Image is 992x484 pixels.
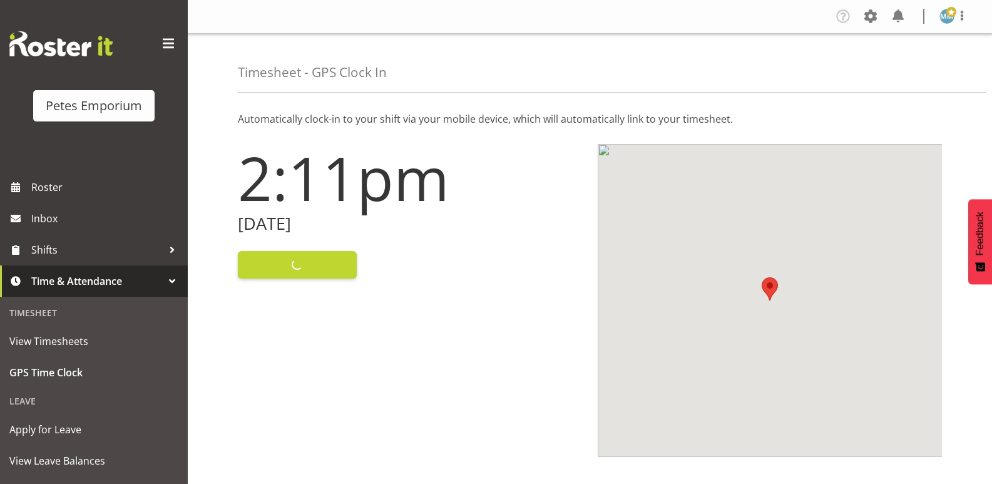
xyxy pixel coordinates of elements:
[238,65,387,80] h4: Timesheet - GPS Clock In
[238,144,583,212] h1: 2:11pm
[974,212,986,255] span: Feedback
[31,178,182,197] span: Roster
[3,445,185,476] a: View Leave Balances
[3,357,185,388] a: GPS Time Clock
[238,111,942,126] p: Automatically clock-in to your shift via your mobile device, which will automatically link to you...
[9,420,178,439] span: Apply for Leave
[939,9,954,24] img: mandy-mosley3858.jpg
[3,326,185,357] a: View Timesheets
[238,214,583,234] h2: [DATE]
[31,240,163,259] span: Shifts
[3,300,185,326] div: Timesheet
[46,96,142,115] div: Petes Emporium
[968,199,992,284] button: Feedback - Show survey
[9,332,178,351] span: View Timesheets
[3,388,185,414] div: Leave
[9,363,178,382] span: GPS Time Clock
[9,31,113,56] img: Rosterit website logo
[9,451,178,470] span: View Leave Balances
[31,209,182,228] span: Inbox
[31,272,163,291] span: Time & Attendance
[3,414,185,445] a: Apply for Leave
